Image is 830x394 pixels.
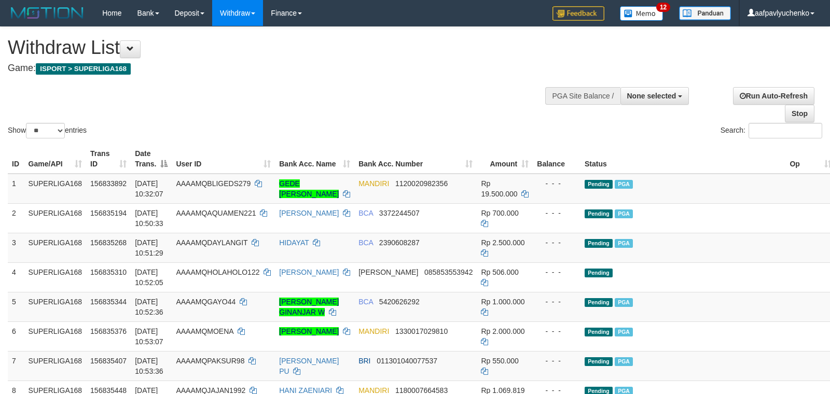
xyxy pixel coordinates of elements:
[354,144,477,174] th: Bank Acc. Number: activate to sort column ascending
[358,298,373,306] span: BCA
[615,328,633,336] span: Marked by aafsoycanthlai
[379,298,420,306] span: Copy 5420626292 to clipboard
[585,239,613,248] span: Pending
[537,326,576,336] div: - - -
[585,209,613,218] span: Pending
[585,180,613,189] span: Pending
[785,105,814,122] a: Stop
[477,144,533,174] th: Amount: activate to sort column ascending
[8,321,24,351] td: 6
[8,5,87,21] img: MOTION_logo.png
[481,298,524,306] span: Rp 1.000.000
[135,179,163,198] span: [DATE] 10:32:07
[537,267,576,277] div: - - -
[733,87,814,105] a: Run Auto-Refresh
[90,238,127,247] span: 156835268
[279,268,339,276] a: [PERSON_NAME]
[176,327,233,335] span: AAAAMQMOENA
[8,203,24,233] td: 2
[135,298,163,316] span: [DATE] 10:52:36
[481,357,518,365] span: Rp 550.000
[358,179,389,188] span: MANDIRI
[24,174,87,204] td: SUPERLIGA168
[24,144,87,174] th: Game/API: activate to sort column ascending
[481,179,517,198] span: Rp 19.500.000
[585,328,613,336] span: Pending
[135,209,163,228] span: [DATE] 10:50:33
[90,209,127,217] span: 156835194
[8,123,87,138] label: Show entries
[90,268,127,276] span: 156835310
[537,178,576,189] div: - - -
[135,357,163,375] span: [DATE] 10:53:36
[24,292,87,321] td: SUPERLIGA168
[615,209,633,218] span: Marked by aafsoycanthlai
[424,268,473,276] span: Copy 085853553942 to clipboard
[172,144,275,174] th: User ID: activate to sort column ascending
[481,238,524,247] span: Rp 2.500.000
[176,298,236,306] span: AAAAMQGAYO44
[377,357,437,365] span: Copy 011301040077537 to clipboard
[615,239,633,248] span: Marked by aafsoycanthlai
[24,351,87,381] td: SUPERLIGA168
[90,179,127,188] span: 156833892
[176,209,256,217] span: AAAAMQAQUAMEN221
[481,209,518,217] span: Rp 700.000
[90,327,127,335] span: 156835376
[275,144,354,174] th: Bank Acc. Name: activate to sort column ascending
[279,327,339,335] a: [PERSON_NAME]
[615,180,633,189] span: Marked by aafsoycanthlai
[533,144,580,174] th: Balance
[24,321,87,351] td: SUPERLIGA168
[721,123,822,138] label: Search:
[585,298,613,307] span: Pending
[24,262,87,292] td: SUPERLIGA168
[615,357,633,366] span: Marked by aafsengchandara
[358,357,370,365] span: BRI
[395,179,448,188] span: Copy 1120020982356 to clipboard
[358,327,389,335] span: MANDIRI
[90,357,127,365] span: 156835407
[279,209,339,217] a: [PERSON_NAME]
[279,357,339,375] a: [PERSON_NAME] PU
[537,356,576,366] div: - - -
[8,233,24,262] td: 3
[358,268,418,276] span: [PERSON_NAME]
[176,238,247,247] span: AAAAMQDAYLANGIT
[656,3,670,12] span: 12
[537,208,576,218] div: - - -
[585,357,613,366] span: Pending
[585,269,613,277] span: Pending
[8,262,24,292] td: 4
[8,292,24,321] td: 5
[552,6,604,21] img: Feedback.jpg
[537,237,576,248] div: - - -
[90,298,127,306] span: 156835344
[358,238,373,247] span: BCA
[679,6,731,20] img: panduan.png
[176,268,259,276] span: AAAAMQHOLAHOLO122
[135,327,163,346] span: [DATE] 10:53:07
[8,37,543,58] h1: Withdraw List
[279,298,339,316] a: [PERSON_NAME] GINANJAR W
[24,203,87,233] td: SUPERLIGA168
[135,268,163,287] span: [DATE] 10:52:05
[537,297,576,307] div: - - -
[545,87,620,105] div: PGA Site Balance /
[8,63,543,74] h4: Game:
[620,6,663,21] img: Button%20Memo.svg
[131,144,172,174] th: Date Trans.: activate to sort column descending
[8,144,24,174] th: ID
[379,209,420,217] span: Copy 3372244507 to clipboard
[395,327,448,335] span: Copy 1330017029810 to clipboard
[135,238,163,257] span: [DATE] 10:51:29
[24,233,87,262] td: SUPERLIGA168
[481,327,524,335] span: Rp 2.000.000
[279,179,339,198] a: GEDE [PERSON_NAME]
[176,357,244,365] span: AAAAMQPAKSUR98
[481,268,518,276] span: Rp 506.000
[86,144,131,174] th: Trans ID: activate to sort column ascending
[36,63,131,75] span: ISPORT > SUPERLIGA168
[580,144,785,174] th: Status
[358,209,373,217] span: BCA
